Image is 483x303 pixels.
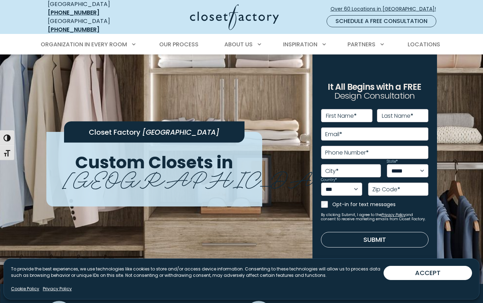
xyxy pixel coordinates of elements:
[75,151,233,174] span: Custom Closets in
[48,17,134,34] div: [GEOGRAPHIC_DATA]
[330,5,442,13] span: Over 60 Locations in [GEOGRAPHIC_DATA]!
[89,127,140,137] span: Closet Factory
[408,40,440,48] span: Locations
[384,266,472,280] button: ACCEPT
[321,178,337,182] label: Country
[334,90,415,102] span: Design Consultation
[381,212,406,217] a: Privacy Policy
[48,8,99,17] a: [PHONE_NUMBER]
[325,150,369,156] label: Phone Number
[321,213,429,221] small: By clicking Submit, I agree to the and consent to receive marketing emails from Closet Factory.
[387,160,398,163] label: State
[372,187,400,192] label: Zip Code
[325,168,339,174] label: City
[224,40,253,48] span: About Us
[11,266,384,279] p: To provide the best experiences, we use technologies like cookies to store and/or access device i...
[330,3,442,15] a: Over 60 Locations in [GEOGRAPHIC_DATA]!
[347,40,375,48] span: Partners
[11,286,39,292] a: Cookie Policy
[43,286,72,292] a: Privacy Policy
[326,113,357,119] label: First Name
[48,25,99,34] a: [PHONE_NUMBER]
[142,127,219,137] span: [GEOGRAPHIC_DATA]
[332,201,429,208] label: Opt-in for text messages
[36,35,448,54] nav: Primary Menu
[283,40,317,48] span: Inspiration
[190,4,279,30] img: Closet Factory Logo
[321,232,429,247] button: Submit
[327,15,436,27] a: Schedule a Free Consultation
[41,40,127,48] span: Organization in Every Room
[328,81,421,93] span: It All Begins with a FREE
[382,113,413,119] label: Last Name
[159,40,199,48] span: Our Process
[325,132,342,137] label: Email
[63,161,365,193] span: [GEOGRAPHIC_DATA]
